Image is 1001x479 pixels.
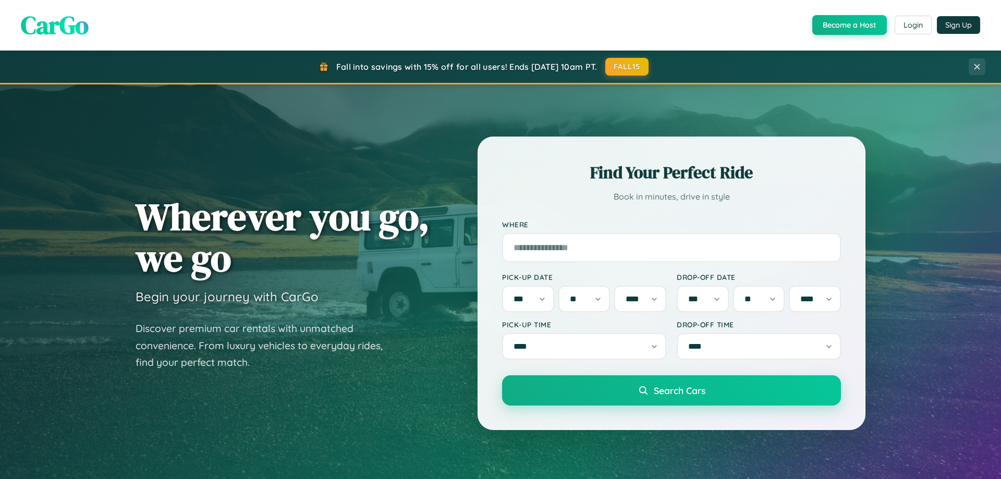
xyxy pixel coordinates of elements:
button: Become a Host [812,15,887,35]
span: Fall into savings with 15% off for all users! Ends [DATE] 10am PT. [336,62,597,72]
span: CarGo [21,8,89,42]
button: Search Cars [502,375,841,406]
label: Pick-up Time [502,320,666,329]
h3: Begin your journey with CarGo [136,289,319,304]
button: Sign Up [937,16,980,34]
button: Login [895,16,932,34]
p: Book in minutes, drive in style [502,189,841,204]
button: FALL15 [605,58,649,76]
h1: Wherever you go, we go [136,196,430,278]
p: Discover premium car rentals with unmatched convenience. From luxury vehicles to everyday rides, ... [136,320,396,371]
label: Drop-off Time [677,320,841,329]
span: Search Cars [654,385,705,396]
label: Where [502,220,841,229]
h2: Find Your Perfect Ride [502,161,841,184]
label: Pick-up Date [502,273,666,281]
label: Drop-off Date [677,273,841,281]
